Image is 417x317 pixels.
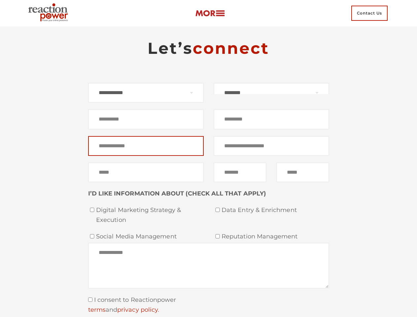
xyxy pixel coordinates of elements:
[222,232,329,242] span: Reputation Management
[195,10,225,17] img: more-btn.png
[193,39,269,58] span: connect
[25,1,73,25] img: Executive Branding | Personal Branding Agency
[88,305,329,315] div: and
[96,232,204,242] span: Social Media Management
[117,306,159,313] a: privacy policy.
[92,296,176,303] span: I consent to Reactionpower
[88,190,266,197] strong: I’D LIKE INFORMATION ABOUT (CHECK ALL THAT APPLY)
[351,6,388,21] span: Contact Us
[96,205,204,225] span: Digital Marketing Strategy & Execution
[88,38,329,58] h2: Let’s
[222,205,329,215] span: Data Entry & Enrichment
[88,306,106,313] a: terms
